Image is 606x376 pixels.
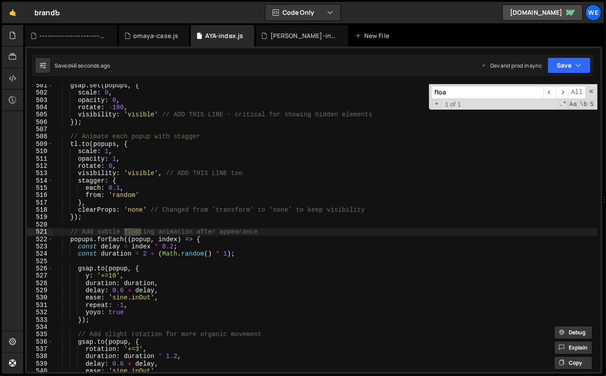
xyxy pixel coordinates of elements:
[554,326,593,339] button: Debug
[27,243,53,250] div: 523
[27,82,53,89] div: 501
[589,100,595,109] span: Search In Selection
[355,31,393,40] div: New File
[27,258,53,265] div: 525
[27,367,53,375] div: 540
[27,97,53,104] div: 503
[27,184,53,192] div: 515
[27,126,53,133] div: 507
[27,353,53,360] div: 538
[554,356,593,370] button: Copy
[27,214,53,221] div: 519
[27,302,53,309] div: 531
[27,141,53,148] div: 509
[556,86,568,99] span: ​
[133,31,178,40] div: omaya-case.js
[2,2,24,23] a: 🤙
[27,192,53,199] div: 516
[547,57,591,73] button: Save
[27,228,53,235] div: 521
[585,4,602,21] a: We
[27,280,53,287] div: 528
[579,100,588,109] span: Whole Word Search
[27,265,53,272] div: 526
[27,111,53,118] div: 505
[27,324,53,331] div: 534
[27,287,53,294] div: 529
[554,341,593,355] button: Explain
[27,316,53,324] div: 533
[55,62,110,69] div: Saved
[442,101,465,108] span: 1 of 1
[270,31,337,40] div: [PERSON_NAME]-index.js
[27,177,53,184] div: 514
[558,100,568,109] span: RegExp Search
[27,338,53,346] div: 536
[27,104,53,111] div: 504
[27,199,53,206] div: 517
[27,250,53,257] div: 524
[27,331,53,338] div: 535
[27,155,53,162] div: 511
[568,86,586,99] span: Alt-Enter
[431,86,543,99] input: Search for
[27,89,53,96] div: 502
[206,31,244,40] div: AYA-index.js
[27,162,53,170] div: 512
[27,236,53,243] div: 522
[34,7,60,18] div: brandЪ
[27,133,53,140] div: 508
[432,100,442,108] span: Toggle Replace mode
[27,346,53,353] div: 537
[27,294,53,301] div: 530
[27,309,53,316] div: 532
[27,148,53,155] div: 510
[543,86,556,99] span: ​
[27,221,53,228] div: 520
[27,119,53,126] div: 506
[502,4,583,21] a: [DOMAIN_NAME]
[568,100,578,109] span: CaseSensitive Search
[265,4,341,21] button: Code Only
[27,206,53,214] div: 518
[481,62,542,69] div: Dev and prod in sync
[71,62,110,69] div: 46 seconds ago
[27,360,53,367] div: 539
[27,272,53,279] div: 527
[39,31,106,40] div: ------------------------------------------------.js
[27,170,53,177] div: 513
